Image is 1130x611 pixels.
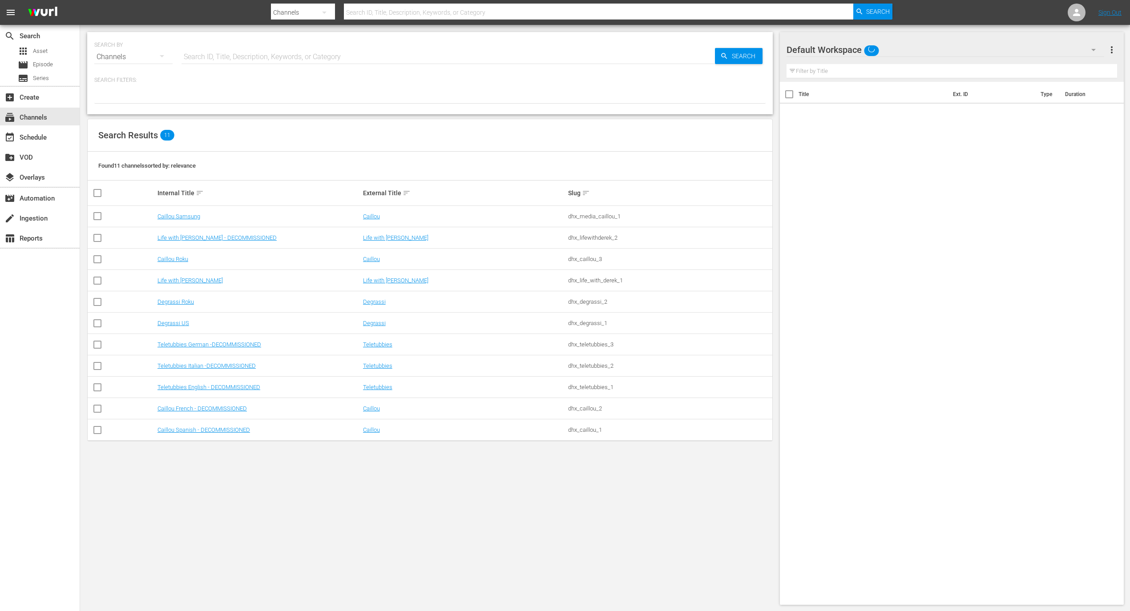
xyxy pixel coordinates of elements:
a: Sign Out [1098,9,1122,16]
a: Teletubbies German -DECOMMISSIONED [157,341,261,348]
span: sort [196,189,204,197]
a: Teletubbies English - DECOMMISSIONED [157,384,260,390]
th: Type [1035,82,1060,107]
div: Default Workspace [787,37,1104,62]
a: Caillou [363,405,380,412]
span: Search [866,4,890,20]
span: menu [5,7,16,18]
a: Teletubbies [363,362,392,369]
a: Degrassi [363,298,386,305]
img: ans4CAIJ8jUAAAAAAAAAAAAAAAAAAAAAAAAgQb4GAAAAAAAAAAAAAAAAAAAAAAAAJMjXAAAAAAAAAAAAAAAAAAAAAAAAgAT5G... [21,2,64,23]
div: dhx_caillou_3 [568,256,771,262]
div: Channels [94,44,173,69]
span: Asset [18,46,28,56]
th: Ext. ID [948,82,1035,107]
button: more_vert [1106,39,1117,60]
a: Teletubbies [363,384,392,390]
div: dhx_caillou_2 [568,405,771,412]
span: Episode [33,60,53,69]
span: more_vert [1106,44,1117,55]
a: Life with [PERSON_NAME] [363,234,428,241]
span: VOD [4,152,15,163]
button: Search [853,4,892,20]
th: Title [799,82,948,107]
a: Caillou Samsung [157,213,200,220]
th: Duration [1060,82,1113,107]
span: Series [18,73,28,84]
a: Life with [PERSON_NAME] [157,277,223,284]
div: dhx_life_with_derek_1 [568,277,771,284]
div: dhx_teletubbies_3 [568,341,771,348]
a: Life with [PERSON_NAME] - DECOMMISSIONED [157,234,277,241]
div: dhx_teletubbies_1 [568,384,771,390]
div: Internal Title [157,188,360,198]
a: Life with [PERSON_NAME] [363,277,428,284]
span: Channels [4,112,15,123]
span: 11 [160,130,174,141]
span: sort [582,189,590,197]
a: Teletubbies [363,341,392,348]
a: Degrassi [363,320,386,326]
a: Caillou Roku [157,256,188,262]
a: Degrassi Roku [157,298,194,305]
span: Search [728,48,763,64]
div: External Title [363,188,566,198]
div: dhx_media_caillou_1 [568,213,771,220]
span: Reports [4,233,15,244]
a: Caillou [363,213,380,220]
span: Asset [33,47,48,56]
div: dhx_teletubbies_2 [568,362,771,369]
div: dhx_lifewithderek_2 [568,234,771,241]
div: dhx_caillou_1 [568,426,771,433]
span: Series [33,74,49,83]
button: Search [715,48,763,64]
span: sort [403,189,411,197]
a: Caillou French - DECOMMISSIONED [157,405,247,412]
div: Slug [568,188,771,198]
span: Overlays [4,172,15,183]
span: Ingestion [4,213,15,224]
a: Teletubbies Italian -DECOMMISSIONED [157,362,256,369]
span: Automation [4,193,15,204]
div: dhx_degrassi_1 [568,320,771,326]
a: Caillou Spanish - DECOMMISSIONED [157,426,250,433]
span: Search Results [98,130,158,141]
span: Create [4,92,15,103]
div: dhx_degrassi_2 [568,298,771,305]
a: Caillou [363,426,380,433]
span: Found 11 channels sorted by: relevance [98,162,196,169]
a: Caillou [363,256,380,262]
span: Search [4,31,15,41]
p: Search Filters: [94,76,766,84]
a: Degrassi US [157,320,189,326]
span: Episode [18,60,28,70]
span: Schedule [4,132,15,143]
